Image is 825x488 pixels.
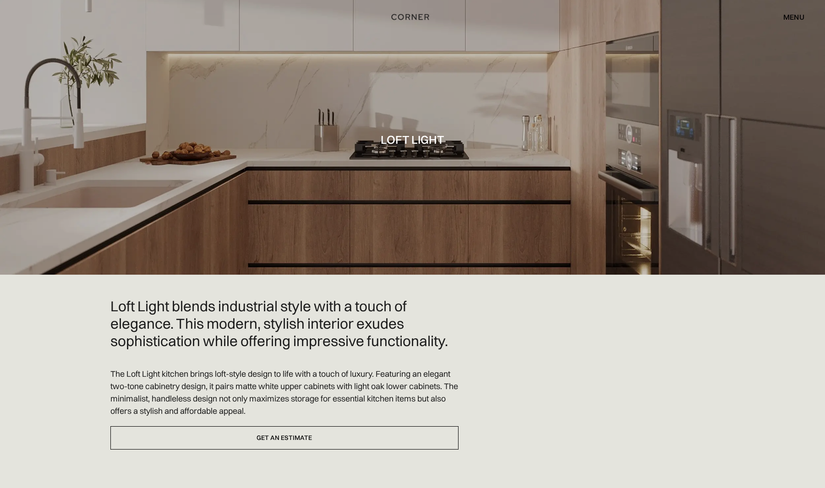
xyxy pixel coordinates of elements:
p: The Loft Light kitchen brings loft-style design to life with a touch of luxury. Featuring an eleg... [110,368,459,417]
a: home [376,11,449,23]
h2: Loft Light blends industrial style with a touch of elegance. This modern, stylish interior exudes... [110,298,459,349]
div: menu [774,9,804,25]
h1: Loft Light [381,133,444,146]
div: menu [783,13,804,21]
a: Get an estimate [110,426,459,450]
